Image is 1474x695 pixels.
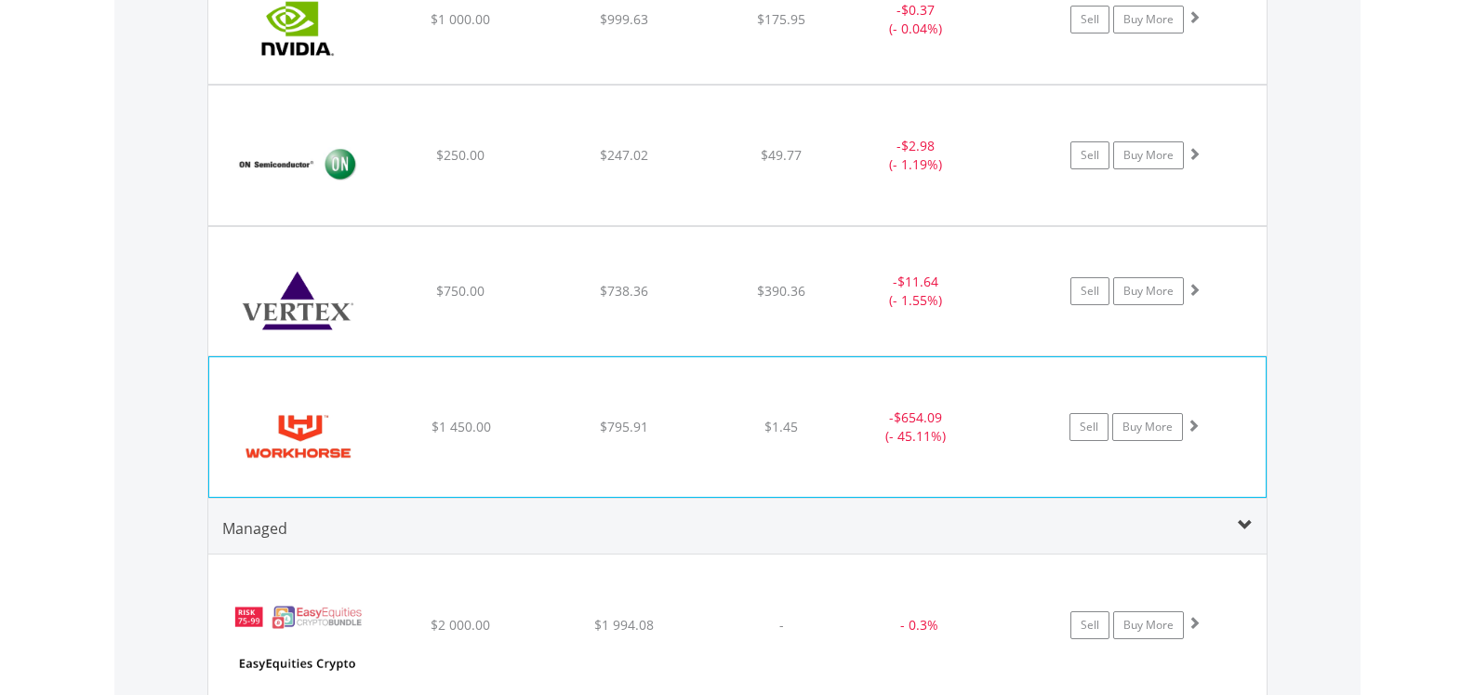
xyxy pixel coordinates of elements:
span: $2 000.00 [431,616,490,634]
a: Sell [1070,6,1109,33]
span: $49.77 [761,146,802,164]
div: - 0.3% [860,616,979,635]
img: EasyEquities%20Crypto%20Bundle.png [218,578,378,689]
span: $1 000.00 [431,10,490,28]
span: - [779,616,784,634]
a: Sell [1070,277,1109,305]
div: - (- 1.19%) [846,137,987,174]
div: - (- 45.11%) [845,408,985,446]
span: Managed [222,518,287,539]
img: EQU.US.VRTX.png [218,250,378,351]
span: $1.45 [764,418,798,435]
a: Buy More [1113,141,1184,169]
div: - (- 1.55%) [846,273,987,310]
a: Sell [1070,611,1109,639]
span: $0.37 [901,1,935,19]
img: EQU.US.WKHS.png [219,381,378,492]
span: $1 450.00 [432,418,491,435]
a: Sell [1069,413,1109,441]
span: $247.02 [600,146,648,164]
span: $1 994.08 [594,616,654,634]
span: $654.09 [894,408,942,426]
span: $999.63 [600,10,648,28]
span: $750.00 [436,282,485,300]
img: EQU.US.ON.png [218,109,378,221]
span: $2.98 [901,137,935,154]
span: $390.36 [757,282,805,300]
a: Buy More [1113,277,1184,305]
a: Buy More [1113,6,1184,33]
span: $175.95 [757,10,805,28]
span: $738.36 [600,282,648,300]
span: $11.64 [897,273,938,290]
a: Buy More [1112,413,1183,441]
div: - (- 0.04%) [846,1,987,38]
a: Buy More [1113,611,1184,639]
span: $250.00 [436,146,485,164]
a: Sell [1070,141,1109,169]
span: $795.91 [600,418,648,435]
